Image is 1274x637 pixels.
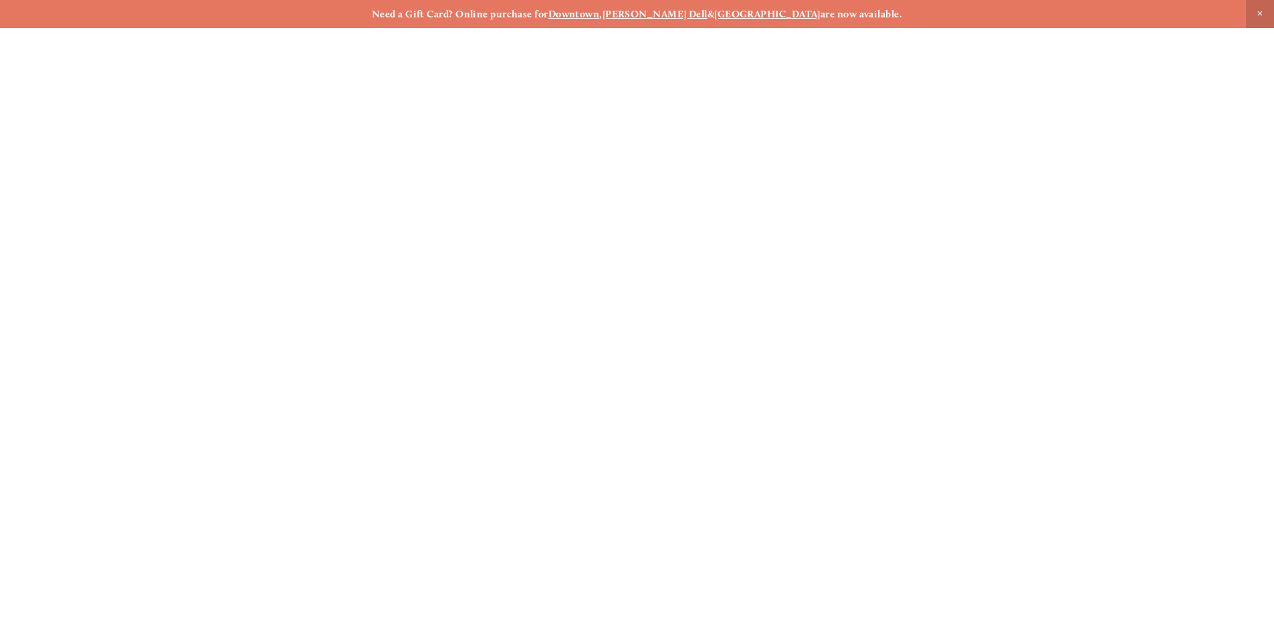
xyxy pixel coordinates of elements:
[548,8,600,20] a: Downtown
[603,8,708,20] a: [PERSON_NAME] Dell
[599,8,602,20] strong: ,
[714,8,821,20] a: [GEOGRAPHIC_DATA]
[708,8,714,20] strong: &
[821,8,902,20] strong: are now available.
[372,8,548,20] strong: Need a Gift Card? Online purchase for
